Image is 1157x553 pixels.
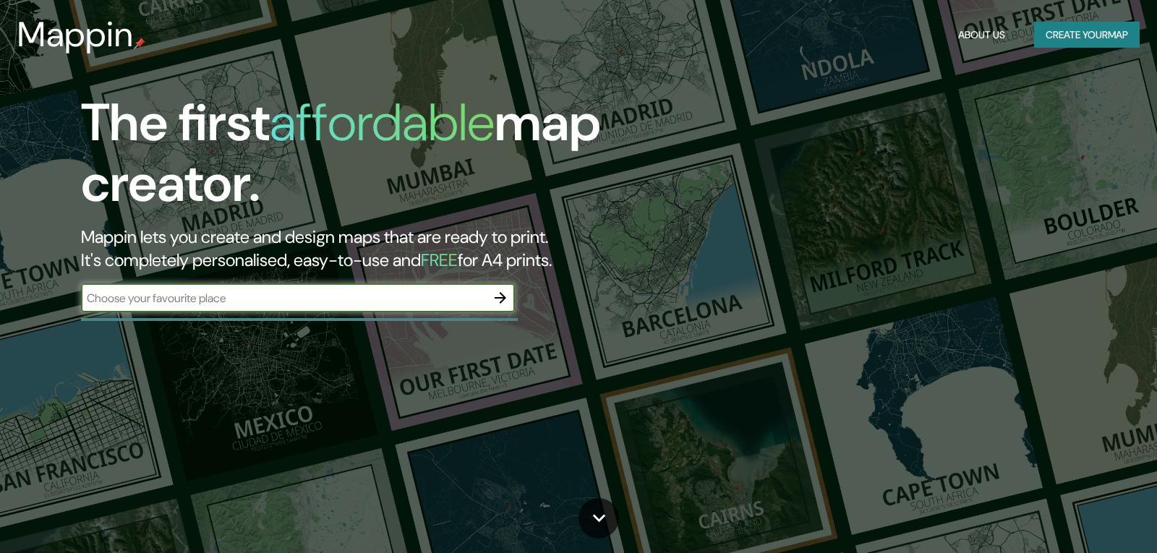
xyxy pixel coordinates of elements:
img: mappin-pin [134,38,145,49]
button: About Us [952,22,1011,48]
h1: affordable [270,89,495,156]
h1: The first map creator. [81,93,659,226]
input: Choose your favourite place [81,290,486,306]
h3: Mappin [17,14,134,55]
h2: Mappin lets you create and design maps that are ready to print. It's completely personalised, eas... [81,226,659,272]
button: Create yourmap [1034,22,1140,48]
h5: FREE [421,249,458,271]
